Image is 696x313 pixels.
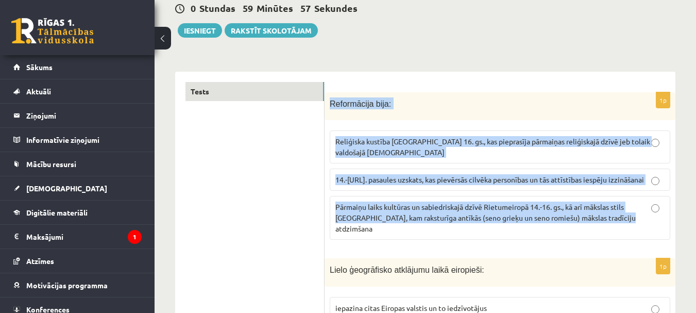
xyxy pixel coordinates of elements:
legend: Ziņojumi [26,104,142,127]
span: Motivācijas programma [26,281,108,290]
legend: Informatīvie ziņojumi [26,128,142,152]
a: Atzīmes [13,249,142,273]
span: Sekundes [314,2,358,14]
button: Iesniegt [178,23,222,38]
span: iepazina citas Eiropas valstis un to iedzīvotājus [335,303,487,312]
a: Mācību resursi [13,152,142,176]
a: Sākums [13,55,142,79]
a: [DEMOGRAPHIC_DATA] [13,176,142,200]
a: Motivācijas programma [13,273,142,297]
input: Pārmaiņu laiks kultūras un sabiedriskajā dzīvē Rietumeiropā 14.-16. gs., kā arī mākslas stils [GE... [651,204,659,212]
span: Stundas [199,2,235,14]
legend: Maksājumi [26,225,142,249]
a: Tests [185,82,324,101]
a: Rakstīt skolotājam [225,23,318,38]
span: Pārmaiņu laiks kultūras un sabiedriskajā dzīvē Rietumeiropā 14.-16. gs., kā arī mākslas stils [GE... [335,202,636,233]
span: Digitālie materiāli [26,208,88,217]
span: Atzīmes [26,256,54,266]
a: Informatīvie ziņojumi [13,128,142,152]
span: Mācību resursi [26,159,76,169]
span: Lielo ģeogrāfisko atklājumu laikā eiropieši: [330,266,484,274]
span: 57 [300,2,311,14]
span: Sākums [26,62,53,72]
input: 14.-[URL]. pasaules uzskats, kas pievērsās cilvēka personības un tās attīstības iespēju izzināšanai [651,177,659,185]
i: 1 [128,230,142,244]
p: 1p [656,92,670,108]
a: Maksājumi1 [13,225,142,249]
span: 14.-[URL]. pasaules uzskats, kas pievērsās cilvēka personības un tās attīstības iespēju izzināšanai [335,175,644,184]
span: 59 [243,2,253,14]
a: Aktuāli [13,79,142,103]
a: Digitālie materiāli [13,201,142,224]
p: 1p [656,258,670,274]
a: Ziņojumi [13,104,142,127]
span: [DEMOGRAPHIC_DATA] [26,184,107,193]
span: 0 [191,2,196,14]
span: Aktuāli [26,87,51,96]
span: : [389,100,391,108]
span: Reformācija bija [330,100,389,108]
span: Reliģiska kustība [GEOGRAPHIC_DATA] 16. gs., kas pieprasīja pārmaiņas reliģiskajā dzīvē jeb tolai... [335,137,650,157]
input: Reliģiska kustība [GEOGRAPHIC_DATA] 16. gs., kas pieprasīja pārmaiņas reliģiskajā dzīvē jeb tolai... [651,139,659,147]
a: Rīgas 1. Tālmācības vidusskola [11,18,94,44]
span: Minūtes [257,2,293,14]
